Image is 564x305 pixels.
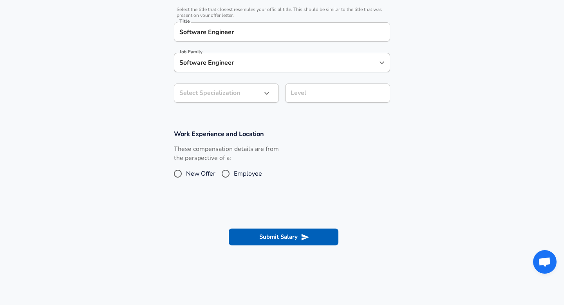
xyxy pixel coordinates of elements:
button: Open [376,57,387,68]
input: Software Engineer [177,56,375,69]
span: Select the title that closest resembles your official title. This should be similar to the title ... [174,7,390,18]
span: New Offer [186,169,215,178]
h3: Work Experience and Location [174,129,390,138]
button: Submit Salary [229,229,338,245]
label: Title [179,19,190,24]
label: Job Family [179,49,202,54]
div: Open chat [533,250,557,274]
span: Employee [234,169,262,178]
label: These compensation details are from the perspective of a: [174,145,279,163]
input: Software Engineer [177,26,387,38]
input: L3 [289,87,387,99]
